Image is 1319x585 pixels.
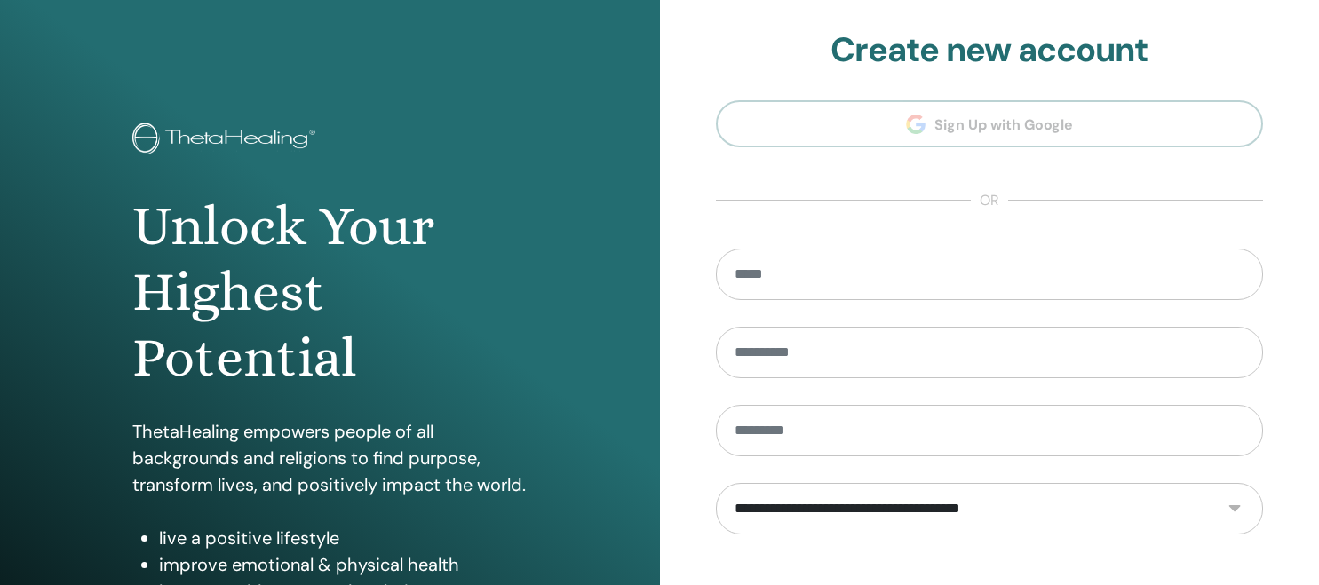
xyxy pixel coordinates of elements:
[971,190,1008,211] span: or
[132,194,528,391] h1: Unlock Your Highest Potential
[159,525,528,551] li: live a positive lifestyle
[716,30,1264,71] h2: Create new account
[159,551,528,578] li: improve emotional & physical health
[132,418,528,498] p: ThetaHealing empowers people of all backgrounds and religions to find purpose, transform lives, a...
